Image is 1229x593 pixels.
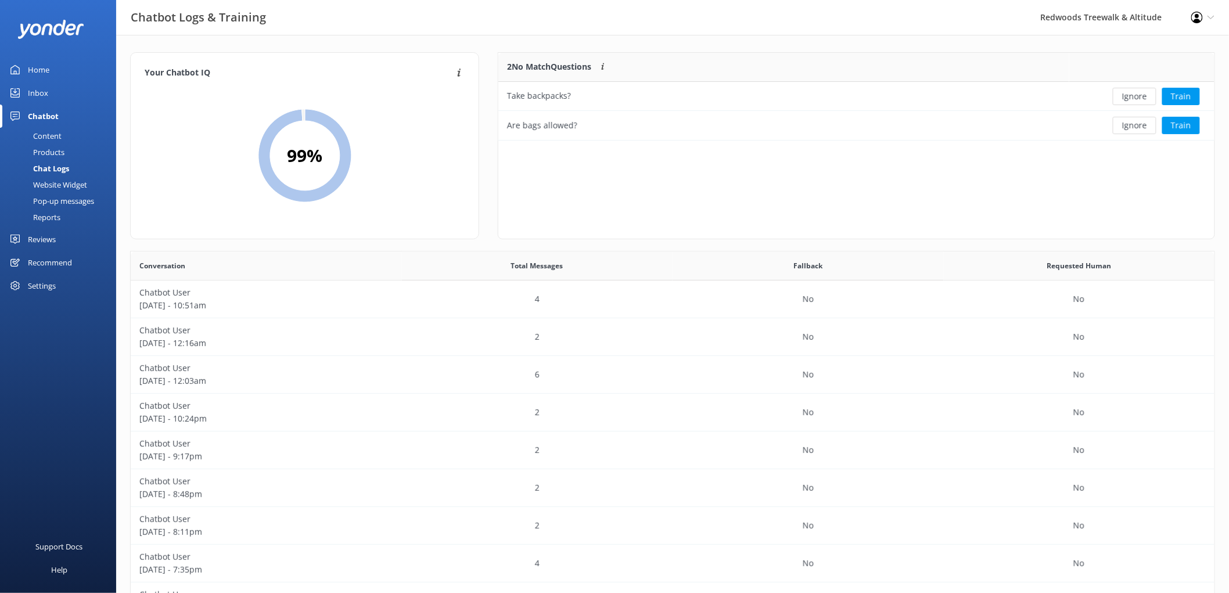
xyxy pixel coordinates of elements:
a: Reports [7,209,116,225]
div: Take backpacks? [507,89,571,102]
a: Pop-up messages [7,193,116,209]
p: 6 [535,368,540,381]
p: No [1073,368,1084,381]
div: row [131,545,1214,583]
p: No [1073,444,1084,457]
p: Chatbot User [139,286,393,299]
a: Chat Logs [7,160,116,177]
div: row [131,507,1214,545]
div: Chatbot [28,105,59,128]
div: Pop-up messages [7,193,94,209]
p: No [1073,293,1084,306]
p: 2 [535,406,540,419]
div: row [131,281,1214,318]
p: Chatbot User [139,475,393,488]
p: No [803,293,814,306]
div: Inbox [28,81,48,105]
p: 2 No Match Questions [507,60,591,73]
div: row [131,469,1214,507]
p: No [803,406,814,419]
p: No [803,444,814,457]
h3: Chatbot Logs & Training [131,8,266,27]
p: [DATE] - 8:11pm [139,526,393,538]
div: Settings [28,274,56,297]
p: [DATE] - 9:17pm [139,450,393,463]
p: No [1073,519,1084,532]
a: Content [7,128,116,144]
div: Help [51,558,67,581]
p: Chatbot User [139,437,393,450]
h2: 99 % [287,142,322,170]
div: row [131,394,1214,432]
p: 2 [535,330,540,343]
p: Chatbot User [139,324,393,337]
div: Products [7,144,64,160]
p: Chatbot User [139,400,393,412]
p: [DATE] - 7:35pm [139,563,393,576]
button: Train [1162,88,1200,105]
div: Reports [7,209,60,225]
p: 2 [535,481,540,494]
span: Conversation [139,260,185,271]
span: Requested Human [1047,260,1111,271]
div: row [131,432,1214,469]
div: Home [28,58,49,81]
div: row [498,82,1214,111]
div: grid [498,82,1214,140]
p: No [803,557,814,570]
div: row [131,356,1214,394]
a: Website Widget [7,177,116,193]
p: No [803,519,814,532]
button: Ignore [1113,117,1156,134]
div: Are bags allowed? [507,119,577,132]
p: No [1073,557,1084,570]
p: No [1073,481,1084,494]
div: Reviews [28,228,56,251]
p: [DATE] - 10:51am [139,299,393,312]
div: Content [7,128,62,144]
p: [DATE] - 12:16am [139,337,393,350]
div: row [131,318,1214,356]
p: [DATE] - 8:48pm [139,488,393,501]
p: 4 [535,557,540,570]
img: yonder-white-logo.png [17,20,84,39]
button: Ignore [1113,88,1156,105]
p: No [803,368,814,381]
p: 4 [535,293,540,306]
p: 2 [535,519,540,532]
div: row [498,111,1214,140]
p: Chatbot User [139,513,393,526]
div: Recommend [28,251,72,274]
p: No [803,330,814,343]
div: Website Widget [7,177,87,193]
p: Chatbot User [139,551,393,563]
p: No [1073,406,1084,419]
p: [DATE] - 10:24pm [139,412,393,425]
button: Train [1162,117,1200,134]
p: [DATE] - 12:03am [139,375,393,387]
h4: Your Chatbot IQ [145,67,454,80]
p: No [803,481,814,494]
div: Chat Logs [7,160,69,177]
p: No [1073,330,1084,343]
p: 2 [535,444,540,457]
div: Support Docs [36,535,83,558]
span: Total Messages [511,260,563,271]
span: Fallback [793,260,822,271]
a: Products [7,144,116,160]
p: Chatbot User [139,362,393,375]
